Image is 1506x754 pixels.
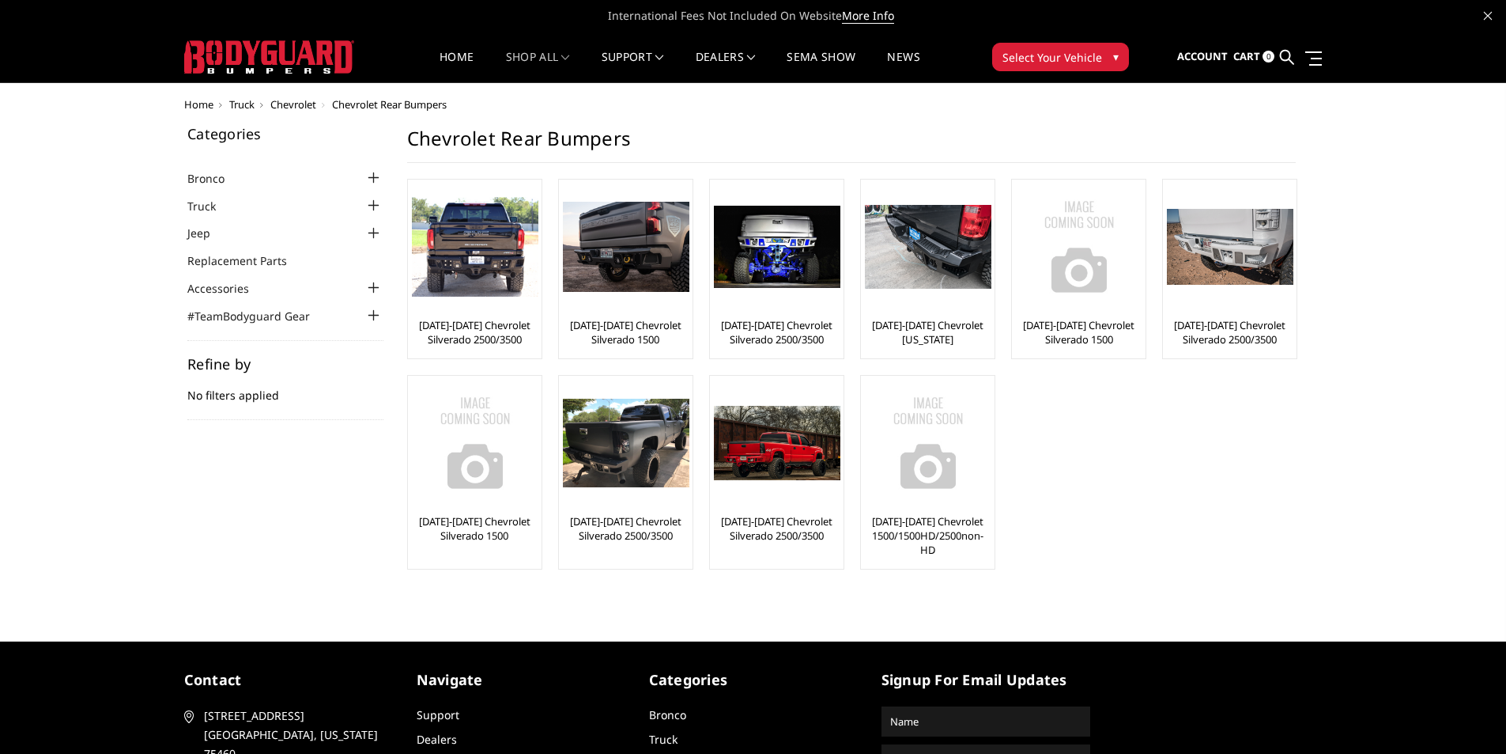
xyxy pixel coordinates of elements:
[714,318,840,347] a: [DATE]-[DATE] Chevrolet Silverado 2500/3500
[187,225,230,241] a: Jeep
[270,97,316,112] a: Chevrolet
[187,308,330,324] a: #TeamBodyguard Gear
[649,707,686,722] a: Bronco
[506,51,570,82] a: shop all
[187,170,244,187] a: Bronco
[417,732,457,747] a: Dealers
[696,51,756,82] a: Dealers
[187,198,236,214] a: Truck
[1233,49,1260,63] span: Cart
[1177,36,1228,78] a: Account
[649,669,858,691] h5: Categories
[184,669,393,691] h5: contact
[1016,184,1142,310] img: No Image
[602,51,664,82] a: Support
[563,318,689,347] a: [DATE]-[DATE] Chevrolet Silverado 1500
[184,97,213,112] a: Home
[787,51,855,82] a: SEMA Show
[714,514,840,543] a: [DATE]-[DATE] Chevrolet Silverado 2500/3500
[412,318,538,347] a: [DATE]-[DATE] Chevrolet Silverado 2500/3500
[881,669,1090,691] h5: signup for email updates
[649,732,678,747] a: Truck
[184,40,354,74] img: BODYGUARD BUMPERS
[412,514,538,543] a: [DATE]-[DATE] Chevrolet Silverado 1500
[187,252,307,269] a: Replacement Parts
[187,127,383,141] h5: Categories
[1016,318,1142,347] a: [DATE]-[DATE] Chevrolet Silverado 1500
[1233,36,1274,78] a: Cart 0
[187,357,383,420] div: No filters applied
[187,357,383,371] h5: Refine by
[865,380,991,506] a: No Image
[992,43,1129,71] button: Select Your Vehicle
[1177,49,1228,63] span: Account
[417,707,459,722] a: Support
[1002,49,1102,66] span: Select Your Vehicle
[229,97,255,112] a: Truck
[865,380,991,506] img: No Image
[842,8,894,24] a: More Info
[884,709,1088,734] input: Name
[440,51,474,82] a: Home
[187,280,269,297] a: Accessories
[887,51,919,82] a: News
[407,127,1296,163] h1: Chevrolet Rear Bumpers
[417,669,625,691] h5: Navigate
[1167,318,1293,347] a: [DATE]-[DATE] Chevrolet Silverado 2500/3500
[1113,48,1119,65] span: ▾
[865,318,991,347] a: [DATE]-[DATE] Chevrolet [US_STATE]
[1016,184,1142,310] a: No Image
[563,514,689,543] a: [DATE]-[DATE] Chevrolet Silverado 2500/3500
[332,97,447,112] span: Chevrolet Rear Bumpers
[412,380,538,506] img: No Image
[865,514,991,557] a: [DATE]-[DATE] Chevrolet 1500/1500HD/2500non-HD
[1263,51,1274,63] span: 0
